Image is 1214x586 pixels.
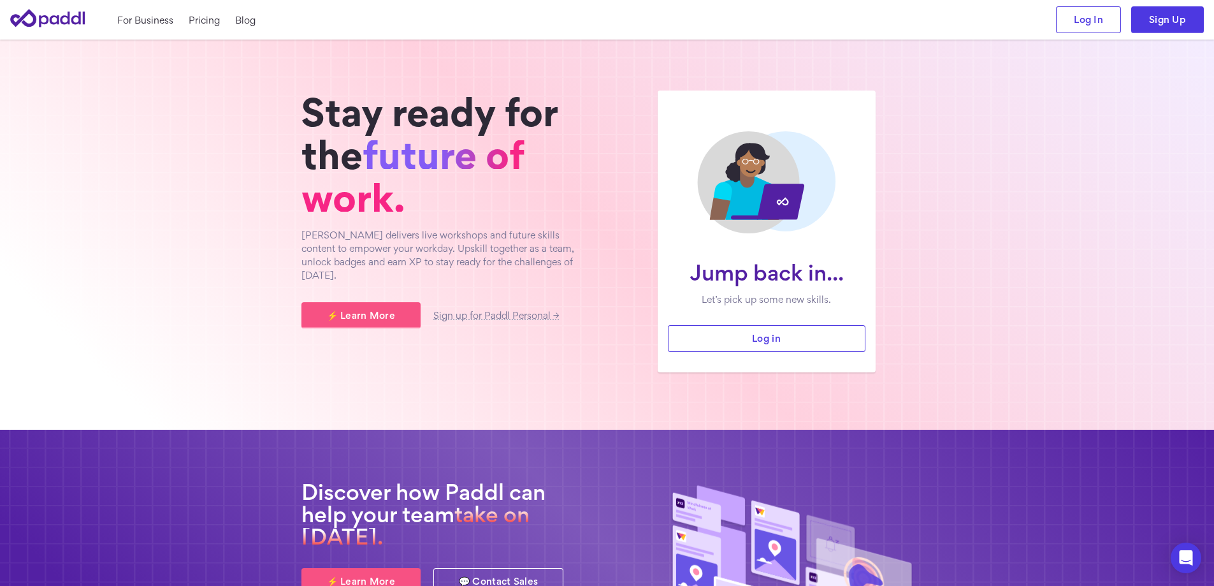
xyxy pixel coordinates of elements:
a: Log In [1056,6,1121,33]
p: [PERSON_NAME] delivers live workshops and future skills content to empower your workday. Upskill ... [301,228,595,282]
h2: Discover how Paddl can help your team [301,481,595,548]
h1: Jump back in... [678,261,855,284]
a: For Business [117,13,173,27]
p: Let’s pick up some new skills. [678,293,855,306]
a: Log in [668,325,865,352]
a: Blog [235,13,256,27]
a: Sign up for Paddl Personal → [433,312,559,320]
h1: Stay ready for the [301,91,595,219]
div: Open Intercom Messenger [1171,543,1201,573]
a: Pricing [189,13,220,27]
span: future of work. [301,140,524,212]
a: ⚡ Learn More [301,302,421,329]
a: Sign Up [1131,6,1204,33]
